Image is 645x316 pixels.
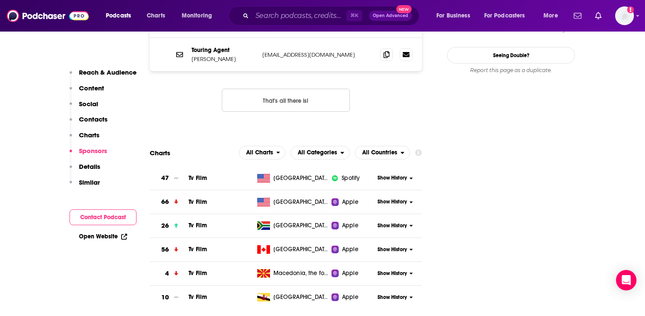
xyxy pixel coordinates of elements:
span: More [543,10,558,22]
a: Tv Film [189,174,207,182]
span: Apple [342,221,358,230]
span: Apple [342,198,358,206]
button: Charts [70,131,99,147]
span: Charts [147,10,165,22]
p: Sponsors [79,147,107,155]
span: Show History [378,246,407,253]
img: User Profile [615,6,634,25]
button: open menu [291,146,350,159]
button: Content [70,84,104,100]
a: 4 [150,262,189,285]
a: [GEOGRAPHIC_DATA] [254,221,332,230]
a: Tv Film [189,293,207,301]
span: Logged in as oliviaschaefers [615,6,634,25]
span: All Categories [298,150,337,156]
span: South Africa [273,221,329,230]
div: Open Intercom Messenger [616,270,636,290]
a: Tv Film [189,246,207,253]
a: 10 [150,286,189,309]
a: Apple [331,221,375,230]
a: Tv Film [189,198,207,206]
a: Apple [331,269,375,278]
a: Tv Film [189,270,207,277]
p: [PERSON_NAME] [192,55,256,63]
span: Show History [378,198,407,206]
p: Touring Agent [192,46,256,54]
h3: 10 [161,293,169,302]
a: Show notifications dropdown [592,9,605,23]
span: Apple [342,269,358,278]
button: open menu [355,146,410,159]
span: Apple [342,293,358,302]
button: Reach & Audience [70,68,137,84]
button: open menu [430,9,481,23]
button: open menu [479,9,537,23]
p: Reach & Audience [79,68,137,76]
span: New [396,5,412,13]
span: United States [273,198,329,206]
button: Similar [70,178,100,194]
p: Charts [79,131,99,139]
button: Show History [375,246,416,253]
button: Nothing here. [222,89,350,112]
button: Show History [375,198,416,206]
h2: Charts [150,149,170,157]
p: Similar [79,178,100,186]
span: Show History [378,294,407,301]
input: Search podcasts, credits, & more... [252,9,346,23]
span: Spotify [342,174,360,183]
a: Tv Film [189,222,207,229]
h3: 26 [161,221,169,231]
button: Contact Podcast [70,209,137,225]
span: United States [273,174,329,183]
a: Charts [141,9,170,23]
div: Report this page as a duplicate. [447,67,575,74]
a: Apple [331,293,375,302]
p: Contacts [79,115,107,123]
div: Search podcasts, credits, & more... [237,6,427,26]
button: Details [70,162,100,178]
a: 26 [150,214,189,238]
span: Apple [342,245,358,254]
span: Canada [273,245,329,254]
h3: 4 [165,269,169,278]
button: Show History [375,270,416,277]
button: Open AdvancedNew [369,11,412,21]
p: Details [79,162,100,171]
a: iconImageSpotify [331,174,375,183]
img: Podchaser - Follow, Share and Rate Podcasts [7,8,89,24]
button: Show History [375,294,416,301]
img: iconImage [331,175,338,182]
span: ⌘ K [346,10,362,21]
p: Content [79,84,104,92]
button: Contacts [70,115,107,131]
a: Apple [331,245,375,254]
a: Show notifications dropdown [570,9,585,23]
button: Show History [375,174,416,182]
button: open menu [239,146,286,159]
button: Social [70,100,98,116]
a: 56 [150,238,189,261]
a: [GEOGRAPHIC_DATA] [254,245,332,254]
p: Social [79,100,98,108]
h2: Categories [291,146,350,159]
h2: Platforms [239,146,286,159]
a: 66 [150,190,189,214]
span: Podcasts [106,10,131,22]
span: All Charts [246,150,273,156]
button: Show History [375,222,416,229]
button: open menu [100,9,142,23]
button: Sponsors [70,147,107,162]
a: Seeing Double? [447,47,575,64]
h3: 47 [161,173,169,183]
span: Show History [378,174,407,182]
span: Open Advanced [373,14,408,18]
h3: 66 [161,197,169,207]
h3: 56 [161,245,169,255]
